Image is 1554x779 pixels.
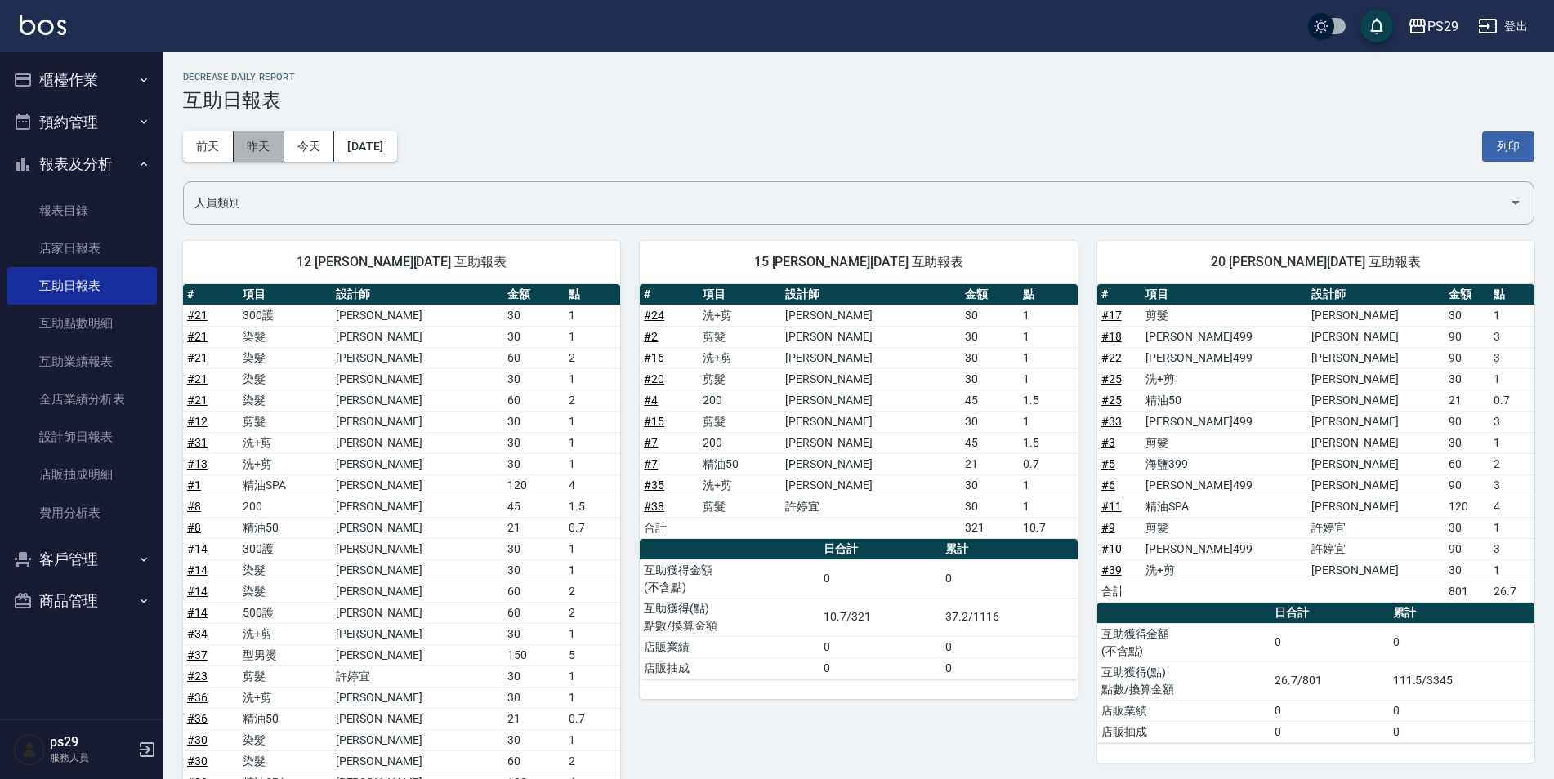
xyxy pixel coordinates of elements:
td: 150 [503,644,565,665]
a: #22 [1101,351,1122,364]
table: a dense table [1097,603,1534,743]
h3: 互助日報表 [183,89,1534,112]
a: #14 [187,563,208,576]
a: #14 [187,606,208,619]
a: #31 [187,436,208,449]
td: 2 [1489,453,1534,474]
a: #24 [644,309,664,322]
td: 30 [1445,305,1489,326]
td: 精油50 [1141,389,1307,411]
td: 26.7/801 [1270,661,1388,700]
a: 互助業績報表 [7,343,157,381]
td: 0 [941,559,1078,598]
a: #25 [1101,394,1122,407]
td: 洗+剪 [239,687,331,708]
th: # [183,284,239,305]
td: 45 [503,496,565,517]
td: 許婷宜 [332,665,503,687]
td: 3 [1489,474,1534,496]
td: 1 [565,326,620,347]
td: [PERSON_NAME] [332,559,503,581]
a: #21 [187,330,208,343]
td: 店販業績 [1097,700,1271,721]
td: 1 [1019,474,1077,496]
td: 店販業績 [640,636,819,657]
th: # [640,284,699,305]
span: 15 [PERSON_NAME][DATE] 互助報表 [659,254,1057,270]
a: #3 [1101,436,1115,449]
td: [PERSON_NAME] [781,326,960,347]
td: 0 [941,636,1078,657]
td: [PERSON_NAME] [332,411,503,432]
td: 0.7 [1019,453,1077,474]
td: 26.7 [1489,581,1534,602]
td: [PERSON_NAME] [332,432,503,453]
td: 300護 [239,305,331,326]
a: 互助點數明細 [7,305,157,342]
td: 3 [1489,538,1534,559]
td: 30 [503,411,565,432]
td: 60 [503,602,565,623]
td: 互助獲得(點) 點數/換算金額 [1097,661,1271,700]
td: 30 [503,368,565,389]
td: 互助獲得金額 (不含點) [640,559,819,598]
td: 30 [503,687,565,708]
td: 1 [1019,496,1077,517]
span: 20 [PERSON_NAME][DATE] 互助報表 [1117,254,1515,270]
td: 1 [1019,411,1077,432]
a: #37 [187,648,208,661]
a: #21 [187,351,208,364]
input: 人員名稱 [190,189,1503,217]
td: 2 [565,602,620,623]
a: #21 [187,309,208,322]
button: 前天 [183,131,234,162]
th: 點 [1019,284,1077,305]
td: 30 [961,326,1020,347]
button: 商品管理 [7,580,157,622]
td: 30 [961,474,1020,496]
td: 2 [565,389,620,411]
a: 互助日報表 [7,267,157,305]
a: 店家日報表 [7,229,157,267]
td: [PERSON_NAME]499 [1141,347,1307,368]
td: 1.5 [1019,432,1077,453]
td: 海鹽399 [1141,453,1307,474]
th: 金額 [961,284,1020,305]
a: #7 [644,436,658,449]
th: # [1097,284,1142,305]
a: 店販抽成明細 [7,456,157,493]
td: 剪髮 [239,665,331,687]
a: #23 [187,670,208,683]
td: 染髮 [239,581,331,602]
button: PS29 [1401,10,1465,43]
td: 1 [565,453,620,474]
a: #20 [644,372,664,385]
a: #6 [1101,479,1115,492]
a: #10 [1101,542,1122,555]
button: [DATE] [334,131,396,162]
td: 精油50 [699,453,782,474]
td: 111.5/3345 [1389,661,1534,700]
td: 0 [1389,623,1534,661]
button: 報表及分析 [7,143,157,185]
td: [PERSON_NAME] [1307,496,1445,517]
td: 0 [941,657,1078,679]
td: 洗+剪 [239,432,331,453]
button: 預約管理 [7,101,157,144]
td: 801 [1445,581,1489,602]
a: #11 [1101,500,1122,513]
a: #9 [1101,521,1115,534]
button: 昨天 [234,131,284,162]
th: 設計師 [781,284,960,305]
a: #17 [1101,309,1122,322]
td: 90 [1445,474,1489,496]
td: [PERSON_NAME] [781,411,960,432]
th: 設計師 [1307,284,1445,305]
td: 洗+剪 [239,623,331,644]
td: [PERSON_NAME] [332,602,503,623]
td: 90 [1445,347,1489,368]
td: 剪髮 [699,411,782,432]
td: 1 [565,538,620,559]
td: [PERSON_NAME] [332,474,503,496]
td: 精油SPA [1141,496,1307,517]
